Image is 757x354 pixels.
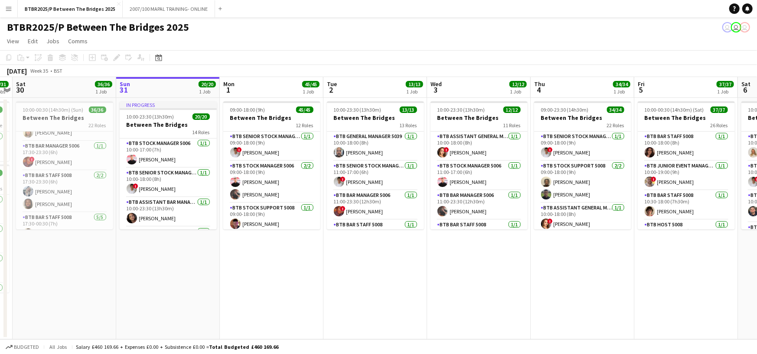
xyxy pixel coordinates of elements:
span: 14 Roles [193,129,210,135]
span: Fri [638,80,645,88]
app-card-role: BTB Bar Staff 50084/4 [120,227,217,294]
span: Sat [16,80,26,88]
app-card-role: BTB Stock support 50082/209:00-18:00 (9h)[PERSON_NAME][PERSON_NAME] [534,161,631,203]
div: 1 Job [717,88,734,95]
app-job-card: 10:00-23:30 (13h30m)13/13Between The Bridges13 RolesBTB General Manager 50391/110:00-18:00 (8h)[P... [327,101,424,229]
span: 11 Roles [503,122,521,129]
app-card-role: BTB Senior Stock Manager 50061/109:00-18:00 (9h)![PERSON_NAME] [534,132,631,161]
span: 6 [740,85,751,95]
div: 1 Job [406,88,423,95]
span: Wed [431,80,442,88]
span: Jobs [46,37,59,45]
app-card-role: BTB Stock support 50081/109:00-18:00 (9h)[PERSON_NAME] [223,203,320,232]
app-card-role: BTB Stock Manager 50061/110:00-17:00 (7h)[PERSON_NAME] [120,138,217,168]
span: 20/20 [199,81,216,87]
h3: Between The Bridges [16,114,113,122]
span: 34/34 [613,81,630,87]
span: 09:00-18:00 (9h) [230,106,265,113]
button: 2007/100 MAPAL TRAINING- ONLINE [123,0,215,17]
app-user-avatar: Amy Cane [740,22,750,32]
h3: Between The Bridges [638,114,735,122]
app-card-role: BTB Bar Manager 50061/111:00-23:30 (12h30m)![PERSON_NAME] [327,190,424,220]
a: Jobs [43,35,63,47]
span: 37/37 [717,81,734,87]
span: Thu [534,80,545,88]
span: 30 [15,85,26,95]
app-job-card: 10:00-23:30 (13h30m)12/12Between The Bridges11 RolesBTB Assistant General Manager 50061/110:00-18... [431,101,528,229]
span: 09:00-23:30 (14h30m) [541,106,589,113]
span: 22 Roles [89,122,106,129]
a: Edit [24,35,41,47]
span: 13 Roles [400,122,417,129]
app-user-avatar: Amy Cane [722,22,733,32]
div: 1 Job [510,88,526,95]
div: BST [54,68,62,74]
div: 1 Job [613,88,630,95]
span: 2 [326,85,337,95]
app-card-role: BTB General Manager 50391/110:00-18:00 (8h)[PERSON_NAME] [327,132,424,161]
h3: Between The Bridges [431,114,528,122]
div: 1 Job [303,88,319,95]
app-job-card: In progress10:00-23:30 (13h30m)20/20Between The Bridges14 RolesBTB Stock Manager 50061/110:00-17:... [120,101,217,229]
app-card-role: BTB Bar Staff 50081/110:30-18:00 (7h30m)[PERSON_NAME] [638,190,735,220]
span: 3 [429,85,442,95]
app-card-role: BTB Bar Manager 50061/111:00-23:30 (12h30m)[PERSON_NAME] [431,190,528,220]
span: ! [548,147,553,152]
app-job-card: 10:00-00:30 (14h30m) (Sun)36/36Between The Bridges22 Roles[PERSON_NAME]BTB Host 50081/117:30-21:3... [16,101,113,229]
span: 10:00-00:30 (14h30m) (Sun) [23,106,84,113]
span: 31 [118,85,130,95]
span: 13/13 [400,106,417,113]
app-card-role: BTB Bar Manager 50061/117:30-23:30 (6h)![PERSON_NAME] [16,141,113,171]
span: 45/45 [302,81,320,87]
h3: Between The Bridges [120,121,217,129]
a: Comms [65,35,91,47]
span: ! [340,206,346,211]
a: View [3,35,23,47]
h1: BTBR2025/P Between The Bridges 2025 [7,21,189,34]
app-card-role: BTB Bar Staff 50085/517:30-00:30 (7h) [16,212,113,292]
span: 12/12 [509,81,527,87]
span: 10:00-23:30 (13h30m) [334,106,382,113]
app-job-card: 09:00-18:00 (9h)45/45Between The Bridges12 RolesBTB Senior Stock Manager 50061/109:00-18:00 (9h)!... [223,101,320,229]
span: ! [29,157,35,162]
app-card-role: BTB Assistant Bar Manager 50061/110:00-23:30 (13h30m)[PERSON_NAME] [120,197,217,227]
div: In progress [120,101,217,108]
span: Sat [741,80,751,88]
div: Salary £460 169.66 + Expenses £0.00 + Subsistence £0.00 = [76,344,278,350]
app-card-role: BTB Stock Manager 50061/111:00-17:00 (6h)[PERSON_NAME] [431,161,528,190]
span: 20/20 [193,113,210,120]
app-card-role: BTB Bar Staff 50081/110:00-18:00 (8h)[PERSON_NAME] [638,132,735,161]
span: Tue [327,80,337,88]
span: ! [548,219,553,224]
span: 37/37 [711,106,728,113]
span: 12/12 [503,106,521,113]
span: 4 [533,85,545,95]
div: 1 Job [199,88,215,95]
app-card-role: BTB Junior Event Manager 50391/110:00-19:00 (9h)![PERSON_NAME] [638,161,735,190]
app-card-role: BTB Bar Staff 50081/111:30-17:30 (6h) [431,220,528,249]
div: 10:00-00:30 (14h30m) (Sat)37/37Between The Bridges26 RolesBTB Bar Staff 50081/110:00-18:00 (8h)[P... [638,101,735,229]
span: 12 Roles [296,122,313,129]
span: 10:00-00:30 (14h30m) (Sat) [645,106,704,113]
button: Budgeted [4,342,40,352]
span: Week 35 [29,68,50,74]
span: ! [133,183,138,189]
span: ! [237,147,242,152]
app-card-role: BTB Bar Staff 50082/217:30-23:30 (6h)[PERSON_NAME][PERSON_NAME] [16,171,113,212]
span: Budgeted [14,344,39,350]
app-job-card: 09:00-23:30 (14h30m)34/34Between The Bridges22 RolesBTB Senior Stock Manager 50061/109:00-18:00 (... [534,101,631,229]
button: BTBR2025/P Between The Bridges 2025 [18,0,123,17]
app-card-role: BTB Stock Manager 50062/209:00-18:00 (9h)[PERSON_NAME][PERSON_NAME] [223,161,320,203]
span: Mon [223,80,235,88]
app-user-avatar: Amy Cane [731,22,741,32]
h3: Between The Bridges [327,114,424,122]
span: 13/13 [406,81,423,87]
app-card-role: BTB Host 50081/110:30-18:00 (7h30m) [638,220,735,249]
app-card-role: BTB Senior Stock Manager 50061/110:00-18:00 (8h)![PERSON_NAME] [120,168,217,197]
span: 45/45 [296,106,313,113]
